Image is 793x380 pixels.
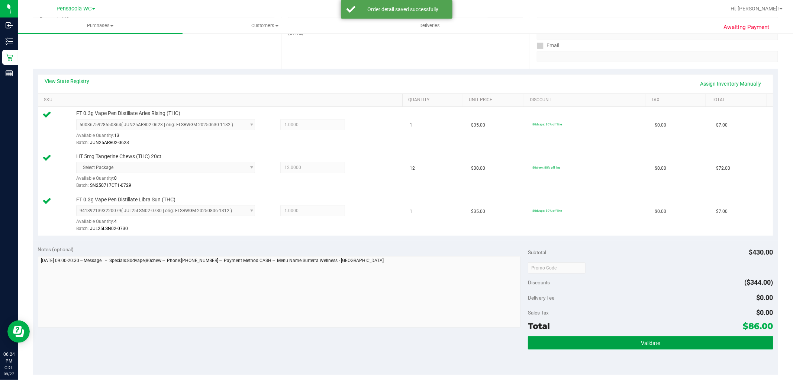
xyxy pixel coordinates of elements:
[44,97,400,103] a: SKU
[76,196,175,203] span: FT 0.3g Vape Pen Distillate Libra Sun (THC)
[757,294,773,301] span: $0.00
[6,70,13,77] inline-svg: Reports
[76,110,180,117] span: FT 0.3g Vape Pen Distillate Aries Rising (THC)
[347,18,512,33] a: Deliveries
[641,340,660,346] span: Validate
[655,165,666,172] span: $0.00
[528,295,554,301] span: Delivery Fee
[76,140,89,145] span: Batch:
[57,6,91,12] span: Pensacola WC
[76,153,161,160] span: HT 5mg Tangerine Chews (THC) 20ct
[743,321,773,331] span: $86.00
[712,97,764,103] a: Total
[471,122,485,129] span: $35.00
[651,97,703,103] a: Tax
[537,40,560,51] label: Email
[757,309,773,316] span: $0.00
[114,219,117,224] span: 4
[7,320,30,343] iframe: Resource center
[90,140,129,145] span: JUN25ARR02-0623
[469,97,521,103] a: Unit Price
[696,77,766,90] a: Assign Inventory Manually
[76,226,89,231] span: Batch:
[723,23,769,32] span: Awaiting Payment
[18,22,183,29] span: Purchases
[410,122,413,129] span: 1
[471,208,485,215] span: $35.00
[76,216,264,231] div: Available Quantity:
[528,321,550,331] span: Total
[90,226,128,231] span: JUL25LSN02-0730
[183,18,347,33] a: Customers
[410,208,413,215] span: 1
[528,310,549,316] span: Sales Tax
[114,176,117,181] span: 0
[360,6,447,13] div: Order detail saved successfully
[76,130,264,145] div: Available Quantity:
[528,276,550,289] span: Discounts
[38,246,74,252] span: Notes (optional)
[76,173,264,188] div: Available Quantity:
[716,122,728,129] span: $7.00
[532,166,560,169] span: 80chew: 80% off line
[532,122,562,126] span: 80dvape: 80% off line
[45,77,90,85] a: View State Registry
[3,371,14,377] p: 09/27
[749,248,773,256] span: $430.00
[655,208,666,215] span: $0.00
[409,22,450,29] span: Deliveries
[655,122,666,129] span: $0.00
[716,208,728,215] span: $7.00
[528,249,546,255] span: Subtotal
[716,165,730,172] span: $72.00
[530,97,642,103] a: Discount
[537,29,778,40] input: Format: (999) 999-9999
[471,165,485,172] span: $30.00
[3,351,14,371] p: 06:24 PM CDT
[6,22,13,29] inline-svg: Inbound
[745,278,773,286] span: ($344.00)
[528,336,773,349] button: Validate
[528,262,586,274] input: Promo Code
[183,22,347,29] span: Customers
[76,183,89,188] span: Batch:
[532,209,562,213] span: 80dvape: 80% off line
[90,183,131,188] span: SN250717CT1-0729
[6,54,13,61] inline-svg: Retail
[410,165,415,172] span: 12
[731,6,779,12] span: Hi, [PERSON_NAME]!
[18,18,183,33] a: Purchases
[114,133,119,138] span: 13
[6,38,13,45] inline-svg: Inventory
[408,97,460,103] a: Quantity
